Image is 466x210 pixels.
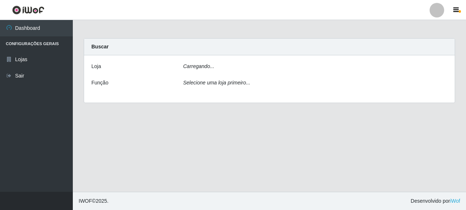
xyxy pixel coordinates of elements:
span: IWOF [79,198,92,204]
i: Carregando... [183,63,214,69]
span: Desenvolvido por [411,197,460,205]
span: © 2025 . [79,197,108,205]
a: iWof [450,198,460,204]
img: CoreUI Logo [12,5,44,15]
label: Loja [91,63,101,70]
strong: Buscar [91,44,108,49]
i: Selecione uma loja primeiro... [183,80,250,86]
label: Função [91,79,108,87]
